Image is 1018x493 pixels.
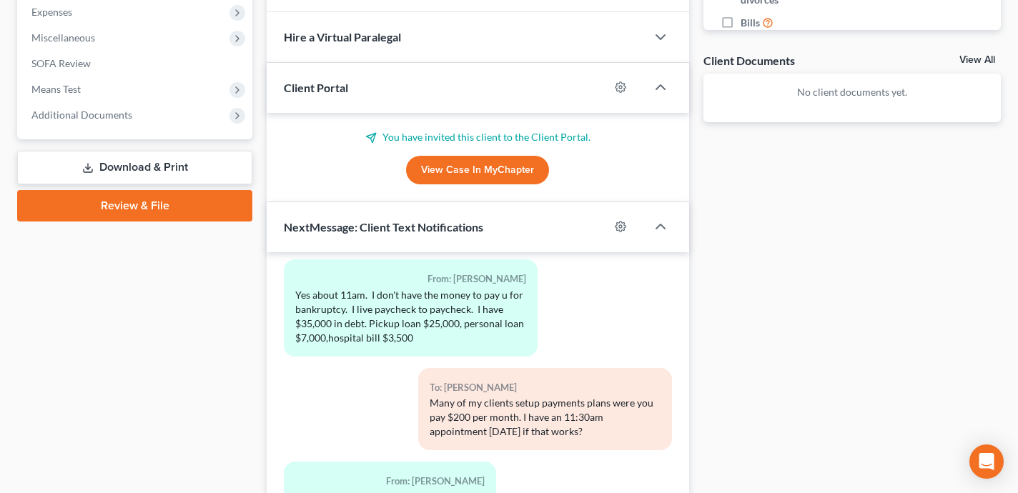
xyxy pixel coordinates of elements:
[406,156,549,184] a: View Case in MyChapter
[430,396,661,439] div: Many of my clients setup payments plans were you pay $200 per month. I have an 11:30am appointmen...
[715,85,989,99] p: No client documents yet.
[295,473,485,489] div: From: [PERSON_NAME]
[31,6,72,18] span: Expenses
[703,53,795,68] div: Client Documents
[284,130,672,144] p: You have invited this client to the Client Portal.
[17,190,252,221] a: Review & File
[20,51,252,76] a: SOFA Review
[741,16,760,30] span: Bills
[17,151,252,184] a: Download & Print
[284,30,401,44] span: Hire a Virtual Paralegal
[31,57,91,69] span: SOFA Review
[31,31,95,44] span: Miscellaneous
[959,55,995,65] a: View All
[969,444,1004,479] div: Open Intercom Messenger
[31,109,132,121] span: Additional Documents
[295,288,526,345] div: Yes about 11am. I don't have the money to pay u for bankruptcy. I live paycheck to paycheck. I ha...
[31,83,81,95] span: Means Test
[284,81,348,94] span: Client Portal
[284,220,483,234] span: NextMessage: Client Text Notifications
[295,271,526,287] div: From: [PERSON_NAME]
[430,379,661,396] div: To: [PERSON_NAME]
